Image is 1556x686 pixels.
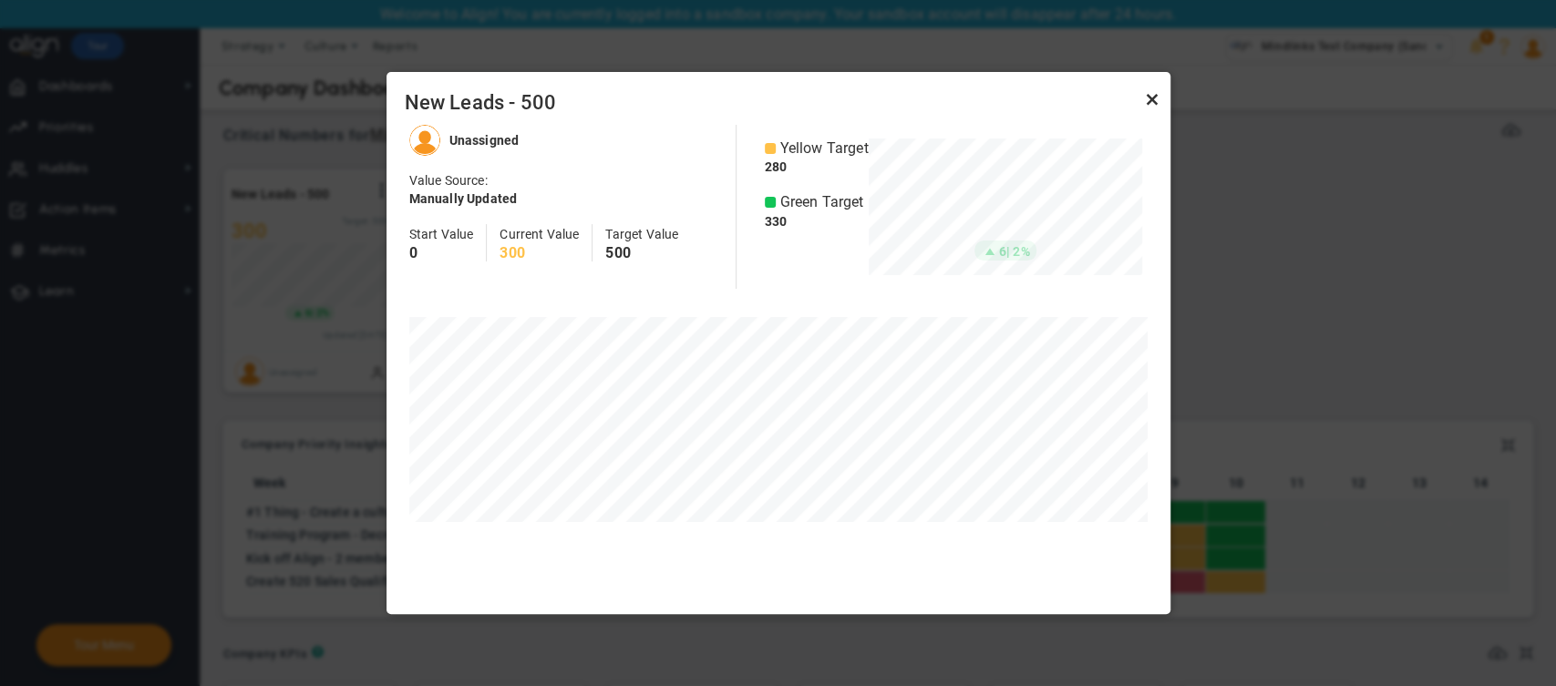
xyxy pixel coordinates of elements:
h4: 0 [409,245,474,261]
span: Current Value [500,227,579,241]
h4: Unassigned [449,132,520,148]
span: Start Value [409,227,474,241]
span: Value Source: [409,173,488,188]
h4: Manually Updated [409,190,518,207]
h4: 300 [500,245,579,261]
span: Green Target [780,192,864,213]
h4: 500 [605,245,678,261]
h4: 280 [765,159,869,175]
a: Close [1141,88,1163,110]
h4: 330 [765,213,869,230]
span: Target Value [605,227,678,241]
span: Yellow Target [780,138,869,159]
span: New Leads - 500 [405,90,1152,116]
img: Unassigned [409,125,440,156]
